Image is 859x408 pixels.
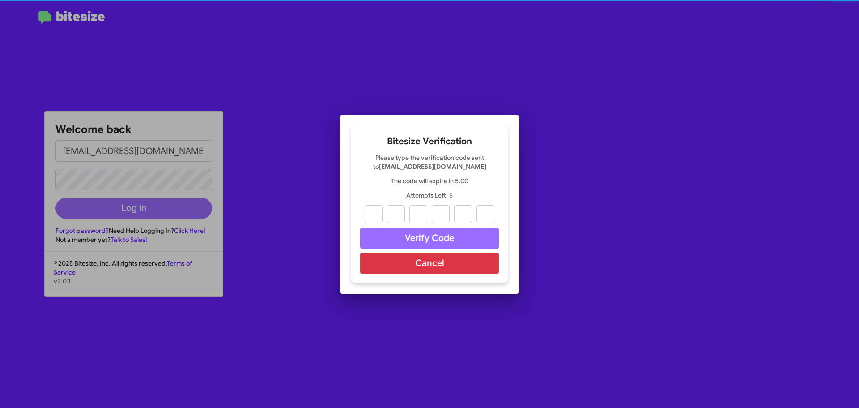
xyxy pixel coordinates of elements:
[360,134,499,149] h2: Bitesize Verification
[360,253,499,274] button: Cancel
[360,228,499,249] button: Verify Code
[360,191,499,200] p: Attempts Left: 5
[360,153,499,171] p: Please type the verification code sent to
[360,176,499,185] p: The code will expire in 5:00
[379,163,486,171] strong: [EMAIL_ADDRESS][DOMAIN_NAME]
